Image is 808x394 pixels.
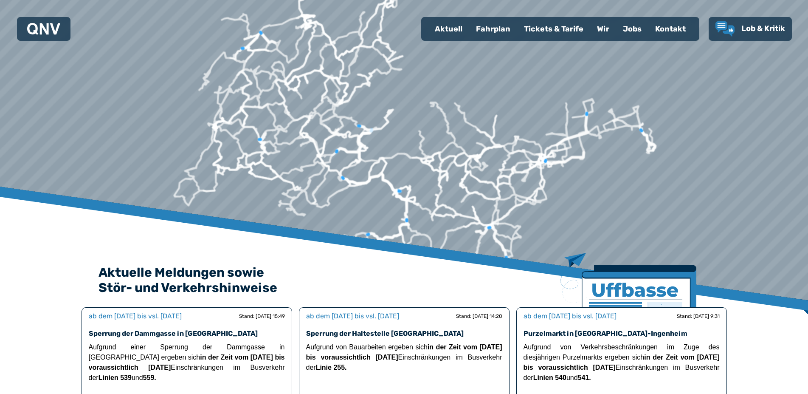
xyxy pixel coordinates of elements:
span: Aufgrund von Bauarbeiten ergeben sich Einschränkungen im Busverkehr der [306,343,502,371]
strong: 541. [578,374,591,381]
img: Zeitung mit Titel Uffbase [560,253,696,359]
a: Kontakt [648,18,693,40]
a: QNV Logo [27,20,60,37]
span: Lob & Kritik [741,24,785,33]
strong: in der Zeit vom [DATE] bis voraussichtlich [DATE] [306,343,502,361]
div: ab dem [DATE] bis vsl. [DATE] [306,311,399,321]
a: Tickets & Tarife [517,18,590,40]
a: Sperrung der Haltestelle [GEOGRAPHIC_DATA] [306,329,464,337]
img: QNV Logo [27,23,60,35]
div: Stand: [DATE] 15:49 [239,313,285,320]
a: Wir [590,18,616,40]
strong: in der Zeit vom [DATE] bis voraussichtlich [DATE] [89,354,285,371]
a: Jobs [616,18,648,40]
a: Lob & Kritik [715,21,785,37]
span: Aufgrund von Verkehrsbeschränkungen im Zuge des diesjährigen Purzelmarkts ergeben sich Einschränk... [524,343,720,381]
div: Stand: [DATE] 9:31 [677,313,720,320]
a: Purzelmarkt in [GEOGRAPHIC_DATA]-Ingenheim [524,329,687,337]
strong: in der Zeit vom [DATE] bis voraussichtlich [DATE] [524,354,720,371]
a: Fahrplan [469,18,517,40]
strong: Linien 540 [533,374,566,381]
strong: Linie 255. [316,364,347,371]
span: Aufgrund einer Sperrung der Dammgasse in [GEOGRAPHIC_DATA] ergeben sich Einschränkungen im Busver... [89,343,285,381]
span: und [132,374,156,381]
a: Sperrung der Dammgasse in [GEOGRAPHIC_DATA] [89,329,258,337]
div: ab dem [DATE] bis vsl. [DATE] [89,311,182,321]
div: ab dem [DATE] bis vsl. [DATE] [524,311,617,321]
div: Stand: [DATE] 14:20 [456,313,502,320]
a: Aktuell [428,18,469,40]
strong: Linien 539 [99,374,132,381]
strong: 559. [143,374,156,381]
h2: Aktuelle Meldungen sowie Stör- und Verkehrshinweise [99,265,710,295]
